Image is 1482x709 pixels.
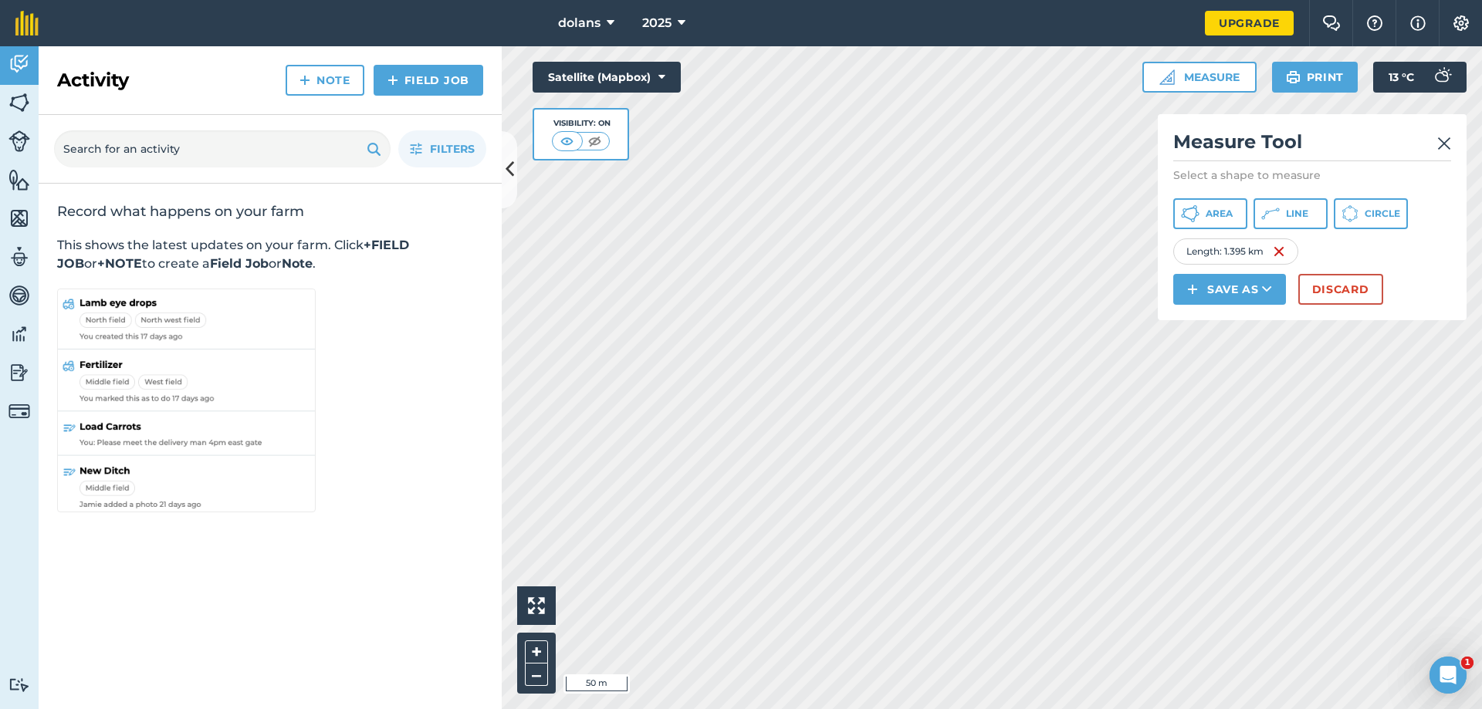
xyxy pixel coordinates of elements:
img: A question mark icon [1365,15,1384,31]
img: svg+xml;base64,PHN2ZyB4bWxucz0iaHR0cDovL3d3dy53My5vcmcvMjAwMC9zdmciIHdpZHRoPSIxNiIgaGVpZ2h0PSIyNC... [1273,242,1285,261]
img: svg+xml;base64,PD94bWwgdmVyc2lvbj0iMS4wIiBlbmNvZGluZz0idXRmLTgiPz4KPCEtLSBHZW5lcmF0b3I6IEFkb2JlIE... [8,400,30,422]
button: 13 °C [1373,62,1467,93]
p: Select a shape to measure [1173,167,1451,183]
h2: Measure Tool [1173,130,1451,161]
img: svg+xml;base64,PHN2ZyB4bWxucz0iaHR0cDovL3d3dy53My5vcmcvMjAwMC9zdmciIHdpZHRoPSIxNCIgaGVpZ2h0PSIyNC... [1187,280,1198,299]
img: svg+xml;base64,PD94bWwgdmVyc2lvbj0iMS4wIiBlbmNvZGluZz0idXRmLTgiPz4KPCEtLSBHZW5lcmF0b3I6IEFkb2JlIE... [8,284,30,307]
button: Circle [1334,198,1408,229]
a: Field Job [374,65,483,96]
a: Upgrade [1205,11,1294,35]
img: svg+xml;base64,PHN2ZyB4bWxucz0iaHR0cDovL3d3dy53My5vcmcvMjAwMC9zdmciIHdpZHRoPSIxOSIgaGVpZ2h0PSIyNC... [367,140,381,158]
img: svg+xml;base64,PD94bWwgdmVyc2lvbj0iMS4wIiBlbmNvZGluZz0idXRmLTgiPz4KPCEtLSBHZW5lcmF0b3I6IEFkb2JlIE... [8,130,30,152]
button: – [525,663,548,686]
button: Satellite (Mapbox) [533,62,681,93]
strong: Field Job [210,256,269,271]
button: Print [1272,62,1358,93]
img: svg+xml;base64,PD94bWwgdmVyc2lvbj0iMS4wIiBlbmNvZGluZz0idXRmLTgiPz4KPCEtLSBHZW5lcmF0b3I6IEFkb2JlIE... [1426,62,1457,93]
img: svg+xml;base64,PHN2ZyB4bWxucz0iaHR0cDovL3d3dy53My5vcmcvMjAwMC9zdmciIHdpZHRoPSI1MCIgaGVpZ2h0PSI0MC... [585,133,604,149]
button: Line [1254,198,1328,229]
img: A cog icon [1452,15,1470,31]
span: 1 [1461,657,1474,669]
img: svg+xml;base64,PHN2ZyB4bWxucz0iaHR0cDovL3d3dy53My5vcmcvMjAwMC9zdmciIHdpZHRoPSI1NiIgaGVpZ2h0PSI2MC... [8,91,30,114]
div: Length : 1.395 km [1173,238,1298,265]
img: svg+xml;base64,PHN2ZyB4bWxucz0iaHR0cDovL3d3dy53My5vcmcvMjAwMC9zdmciIHdpZHRoPSI1NiIgaGVpZ2h0PSI2MC... [8,207,30,230]
div: Visibility: On [552,117,611,130]
p: This shows the latest updates on your farm. Click or to create a or . [57,236,483,273]
img: svg+xml;base64,PD94bWwgdmVyc2lvbj0iMS4wIiBlbmNvZGluZz0idXRmLTgiPz4KPCEtLSBHZW5lcmF0b3I6IEFkb2JlIE... [8,677,30,692]
img: Four arrows, one pointing top left, one top right, one bottom right and the last bottom left [528,597,545,614]
button: + [525,640,548,663]
span: dolans [558,14,601,32]
img: svg+xml;base64,PD94bWwgdmVyc2lvbj0iMS4wIiBlbmNvZGluZz0idXRmLTgiPz4KPCEtLSBHZW5lcmF0b3I6IEFkb2JlIE... [8,361,30,384]
h2: Record what happens on your farm [57,202,483,221]
h2: Activity [57,68,129,93]
span: Area [1206,208,1233,220]
img: svg+xml;base64,PHN2ZyB4bWxucz0iaHR0cDovL3d3dy53My5vcmcvMjAwMC9zdmciIHdpZHRoPSIxNCIgaGVpZ2h0PSIyNC... [387,71,398,89]
img: Two speech bubbles overlapping with the left bubble in the forefront [1322,15,1341,31]
iframe: Intercom live chat [1430,657,1467,694]
img: svg+xml;base64,PHN2ZyB4bWxucz0iaHR0cDovL3d3dy53My5vcmcvMjAwMC9zdmciIHdpZHRoPSI1NiIgaGVpZ2h0PSI2MC... [8,168,30,191]
button: Discard [1298,274,1383,305]
button: Area [1173,198,1247,229]
input: Search for an activity [54,130,391,167]
span: Filters [430,140,475,157]
img: svg+xml;base64,PD94bWwgdmVyc2lvbj0iMS4wIiBlbmNvZGluZz0idXRmLTgiPz4KPCEtLSBHZW5lcmF0b3I6IEFkb2JlIE... [8,245,30,268]
span: Circle [1365,208,1400,220]
strong: +NOTE [97,256,142,271]
img: svg+xml;base64,PD94bWwgdmVyc2lvbj0iMS4wIiBlbmNvZGluZz0idXRmLTgiPz4KPCEtLSBHZW5lcmF0b3I6IEFkb2JlIE... [8,322,30,346]
span: 13 ° C [1389,62,1414,93]
img: svg+xml;base64,PHN2ZyB4bWxucz0iaHR0cDovL3d3dy53My5vcmcvMjAwMC9zdmciIHdpZHRoPSIxNCIgaGVpZ2h0PSIyNC... [299,71,310,89]
a: Note [286,65,364,96]
button: Filters [398,130,486,167]
button: Save as [1173,274,1286,305]
strong: Note [282,256,313,271]
img: svg+xml;base64,PHN2ZyB4bWxucz0iaHR0cDovL3d3dy53My5vcmcvMjAwMC9zdmciIHdpZHRoPSIyMiIgaGVpZ2h0PSIzMC... [1437,134,1451,153]
img: Ruler icon [1159,69,1175,85]
img: svg+xml;base64,PHN2ZyB4bWxucz0iaHR0cDovL3d3dy53My5vcmcvMjAwMC9zdmciIHdpZHRoPSIxOSIgaGVpZ2h0PSIyNC... [1286,68,1301,86]
img: svg+xml;base64,PHN2ZyB4bWxucz0iaHR0cDovL3d3dy53My5vcmcvMjAwMC9zdmciIHdpZHRoPSIxNyIgaGVpZ2h0PSIxNy... [1410,14,1426,32]
span: 2025 [642,14,672,32]
img: fieldmargin Logo [15,11,39,35]
span: Line [1286,208,1308,220]
button: Measure [1142,62,1257,93]
img: svg+xml;base64,PHN2ZyB4bWxucz0iaHR0cDovL3d3dy53My5vcmcvMjAwMC9zdmciIHdpZHRoPSI1MCIgaGVpZ2h0PSI0MC... [557,133,577,149]
img: svg+xml;base64,PD94bWwgdmVyc2lvbj0iMS4wIiBlbmNvZGluZz0idXRmLTgiPz4KPCEtLSBHZW5lcmF0b3I6IEFkb2JlIE... [8,52,30,76]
